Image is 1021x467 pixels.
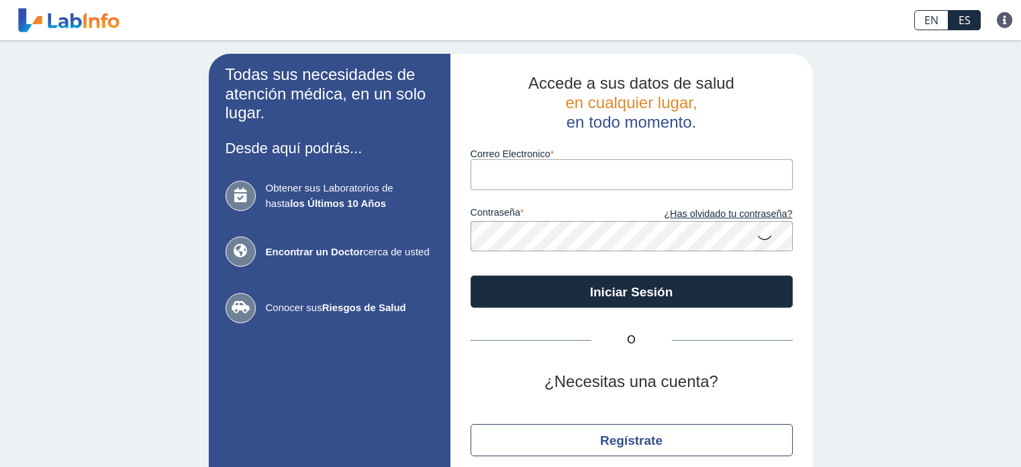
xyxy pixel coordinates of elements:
h2: Todas sus necesidades de atención médica, en un solo lugar. [226,65,434,123]
span: Obtener sus Laboratorios de hasta [266,181,434,211]
span: O [591,332,672,348]
button: Iniciar Sesión [471,275,793,308]
a: EN [914,10,949,30]
span: en todo momento. [567,113,696,131]
h2: ¿Necesitas una cuenta? [471,372,793,392]
span: Conocer sus [266,300,434,316]
button: Regístrate [471,424,793,456]
a: ES [949,10,981,30]
label: contraseña [471,207,632,222]
a: ¿Has olvidado tu contraseña? [632,207,793,222]
h3: Desde aquí podrás... [226,140,434,157]
label: Correo Electronico [471,148,793,159]
span: Accede a sus datos de salud [528,74,734,92]
b: Encontrar un Doctor [266,246,364,257]
span: cerca de usted [266,245,434,260]
b: Riesgos de Salud [322,302,406,313]
span: en cualquier lugar, [565,93,697,112]
b: los Últimos 10 Años [290,198,386,209]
